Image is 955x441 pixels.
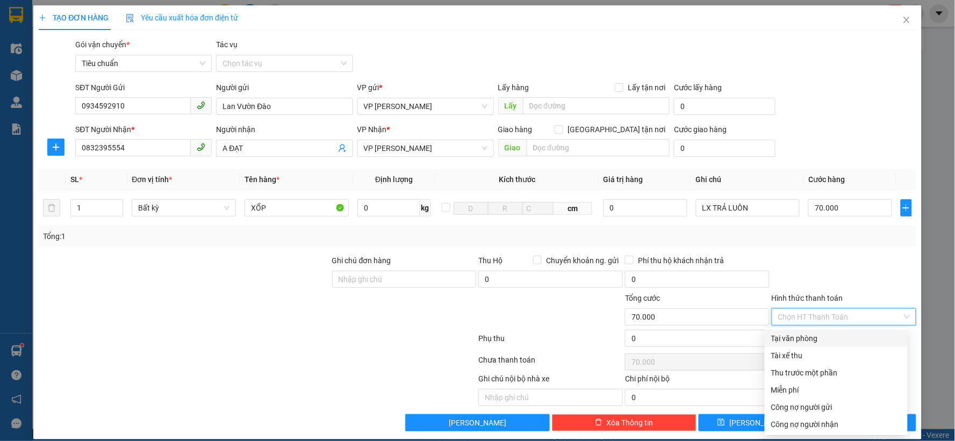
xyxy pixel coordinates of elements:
span: Bất kỳ [138,200,229,216]
span: user-add [338,144,347,153]
span: Phí thu hộ khách nhận trả [634,255,728,266]
div: SĐT Người Nhận [75,124,212,135]
span: Kích thước [499,175,535,184]
input: C [522,202,554,215]
span: SL [70,175,79,184]
input: 0 [604,199,687,216]
span: Lấy [498,97,523,114]
input: Cước giao hàng [674,140,776,157]
span: Tiêu chuẩn [82,55,205,71]
div: Phụ thu [477,332,624,351]
span: Giá trị hàng [604,175,643,184]
div: Công nợ người gửi [771,401,901,413]
span: Tên hàng [245,175,279,184]
span: [GEOGRAPHIC_DATA] tận nơi [563,124,670,135]
span: cm [554,202,592,215]
div: Công nợ người nhận [771,418,901,430]
span: phone [197,101,205,110]
button: save[PERSON_NAME] [699,414,807,431]
span: close [902,16,911,24]
button: plus [901,199,912,216]
input: Ghi Chú [696,199,800,216]
div: Người nhận [216,124,353,135]
button: Close [892,5,922,35]
img: icon [126,14,134,23]
span: phone [197,143,205,151]
span: VP Hạ Long [364,98,487,114]
span: Chuyển khoản ng. gửi [542,255,623,266]
input: Dọc đường [527,139,670,156]
input: Cước lấy hàng [674,98,776,115]
div: Tài xế thu [771,350,901,362]
span: VP Nhận [357,125,387,134]
input: VD: Bàn, Ghế [245,199,349,216]
span: Cước hàng [808,175,845,184]
label: Cước giao hàng [674,125,727,134]
span: plus [39,14,46,21]
span: Lấy hàng [498,83,529,92]
label: Tác vụ [216,40,238,49]
label: Ghi chú đơn hàng [332,256,391,265]
div: Tổng: 1 [43,230,369,242]
label: Cước lấy hàng [674,83,722,92]
span: Lấy tận nơi [623,82,670,93]
button: delete [43,199,60,216]
span: Giao hàng [498,125,533,134]
span: VP Minh Khai [364,140,487,156]
span: Tổng cước [625,294,660,302]
div: Người gửi [216,82,353,93]
div: Cước gửi hàng sẽ được ghi vào công nợ của người gửi [765,399,908,416]
span: [PERSON_NAME] [449,417,506,429]
span: save [717,418,725,427]
input: R [488,202,523,215]
div: Chi phí nội bộ [625,373,770,389]
span: Xóa Thông tin [607,417,654,429]
th: Ghi chú [692,169,805,190]
div: Chưa thanh toán [477,354,624,373]
button: plus [47,139,64,156]
span: TẠO ĐƠN HÀNG [39,13,109,22]
div: VP gửi [357,82,494,93]
span: delete [595,418,602,427]
input: Nhập ghi chú [478,389,623,406]
input: D [454,202,489,215]
input: Ghi chú đơn hàng [332,271,477,288]
span: kg [420,199,431,216]
span: Đơn vị tính [132,175,172,184]
div: Thu trước một phần [771,367,901,379]
div: SĐT Người Gửi [75,82,212,93]
span: Giao [498,139,527,156]
span: Định lượng [375,175,413,184]
div: Miễn phí [771,384,901,396]
span: [PERSON_NAME] [729,417,787,429]
span: plus [901,204,911,212]
div: Ghi chú nội bộ nhà xe [478,373,623,389]
span: Thu Hộ [478,256,502,265]
span: Yêu cầu xuất hóa đơn điện tử [126,13,238,22]
span: Gói vận chuyển [75,40,130,49]
div: Tại văn phòng [771,332,901,344]
div: Cước gửi hàng sẽ được ghi vào công nợ của người nhận [765,416,908,433]
span: plus [48,143,64,151]
button: deleteXóa Thông tin [552,414,696,431]
button: [PERSON_NAME] [405,414,550,431]
input: Dọc đường [523,97,670,114]
label: Hình thức thanh toán [772,294,843,302]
